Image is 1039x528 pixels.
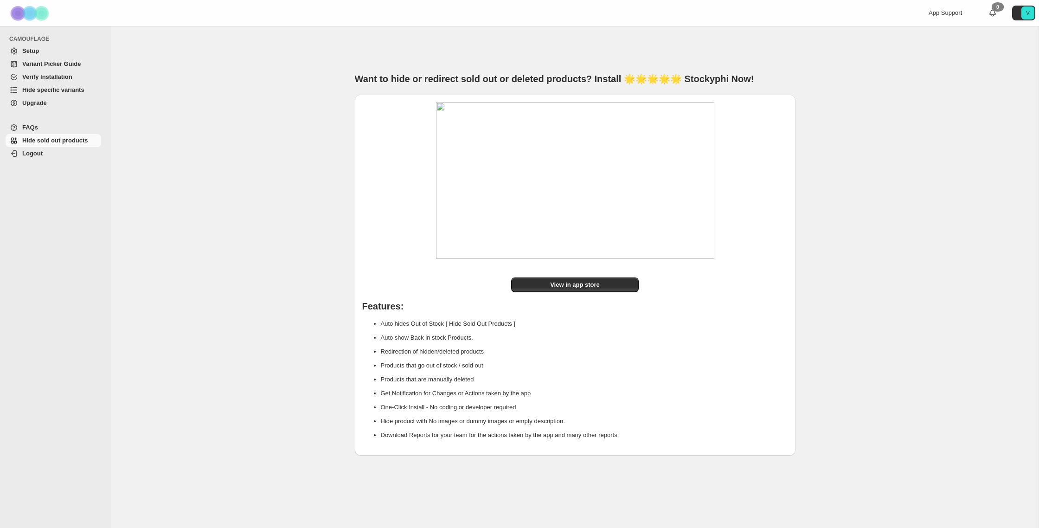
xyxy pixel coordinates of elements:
span: CAMOUFLAGE [9,35,105,43]
li: Redirection of hidden/deleted products [381,345,788,359]
span: Logout [22,150,43,157]
h1: Features: [362,302,788,311]
span: FAQs [22,124,38,131]
span: Avatar with initials V [1021,6,1034,19]
li: Auto hides Out of Stock [ Hide Sold Out Products ] [381,317,788,331]
h1: Want to hide or redirect sold out or deleted products? Install 🌟🌟🌟🌟🌟 Stockyphi Now! [355,72,795,85]
span: Verify Installation [22,73,72,80]
a: Hide specific variants [6,84,101,97]
span: View in app store [550,280,600,290]
img: Camouflage [7,0,54,26]
a: 0 [988,8,997,18]
span: Variant Picker Guide [22,60,81,67]
a: Setup [6,45,101,58]
a: FAQs [6,121,101,134]
a: Logout [6,147,101,160]
text: V [1026,10,1030,16]
button: Avatar with initials V [1012,6,1035,20]
li: Hide product with No images or dummy images or empty description. [381,414,788,428]
li: Get Notification for Changes or Actions taken by the app [381,386,788,400]
span: Upgrade [22,99,47,106]
span: Setup [22,47,39,54]
li: Download Reports for your team for the actions taken by the app and many other reports. [381,428,788,442]
a: Hide sold out products [6,134,101,147]
a: Verify Installation [6,71,101,84]
span: Hide specific variants [22,86,84,93]
a: Upgrade [6,97,101,109]
a: View in app store [511,277,639,292]
div: 0 [992,2,1004,12]
span: App Support [929,9,962,16]
li: One-Click Install - No coding or developer required. [381,400,788,414]
img: image [436,102,714,259]
li: Products that go out of stock / sold out [381,359,788,373]
a: Variant Picker Guide [6,58,101,71]
li: Products that are manually deleted [381,373,788,386]
span: Hide sold out products [22,137,88,144]
li: Auto show Back in stock Products. [381,331,788,345]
